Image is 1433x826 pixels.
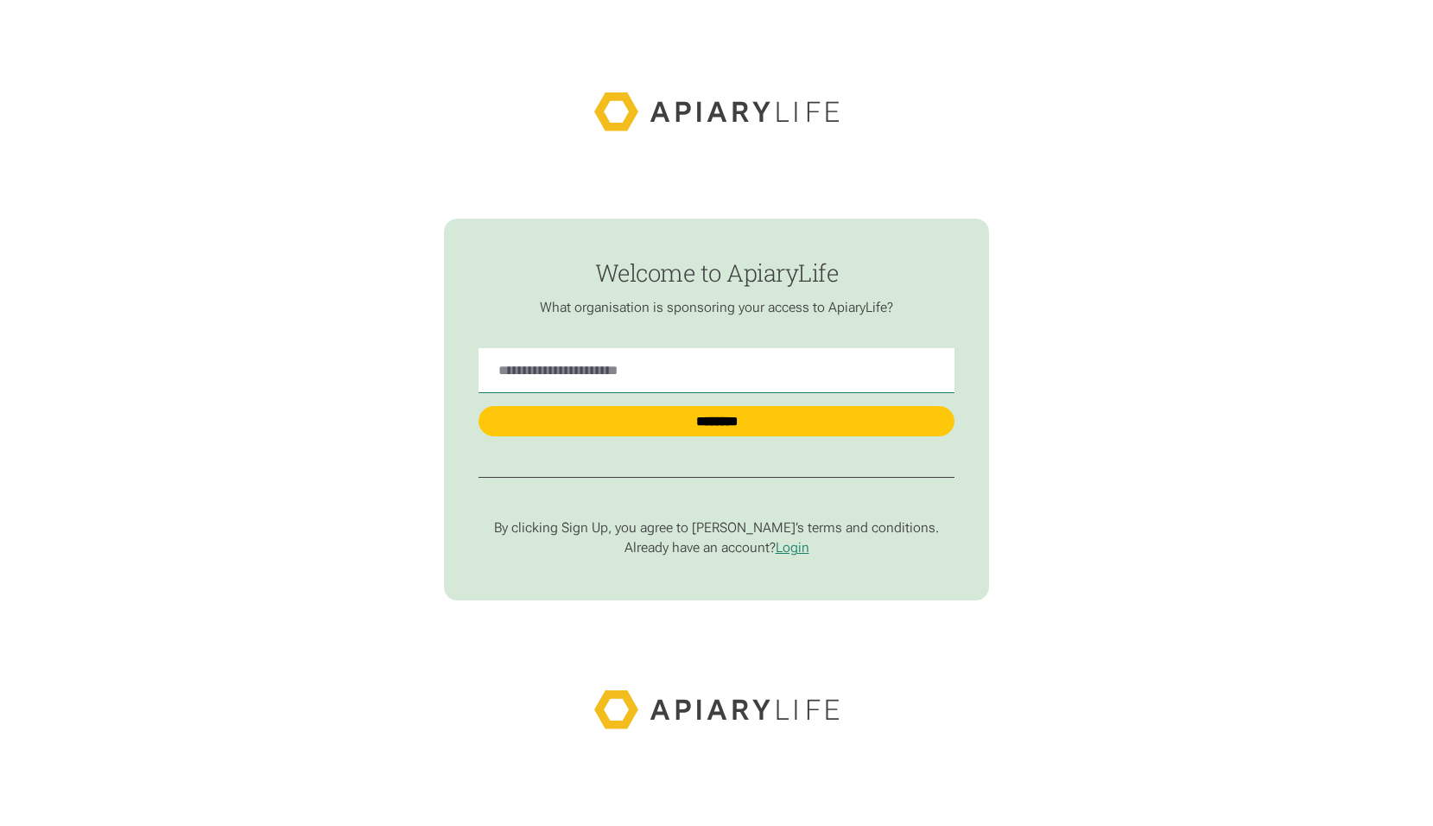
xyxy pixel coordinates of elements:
[479,259,954,285] h1: Welcome to ApiaryLife
[776,539,809,556] a: Login
[444,219,988,600] form: find-employer
[479,519,954,537] p: By clicking Sign Up, you agree to [PERSON_NAME]’s terms and conditions.
[479,299,954,316] p: What organisation is sponsoring your access to ApiaryLife?
[479,539,954,556] p: Already have an account?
